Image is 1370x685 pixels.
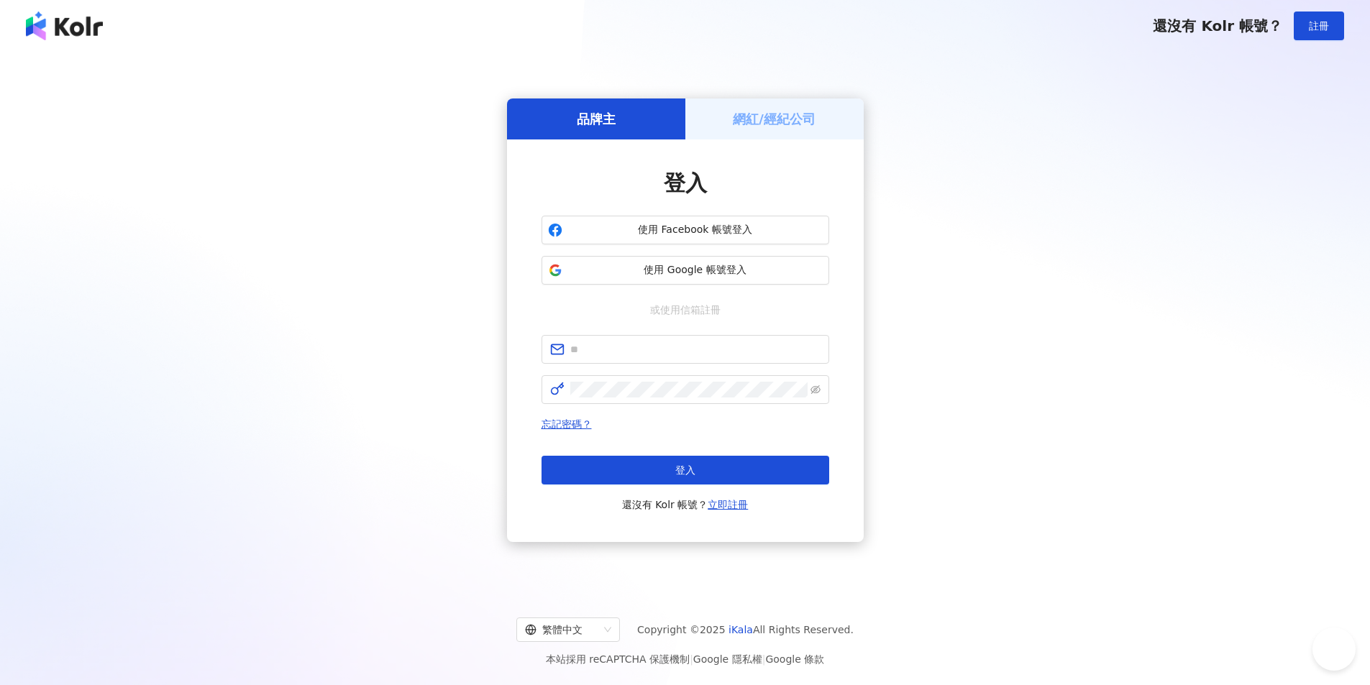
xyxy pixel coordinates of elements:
[733,110,816,128] h5: 網紅/經紀公司
[568,263,823,277] span: 使用 Google 帳號登入
[542,216,829,244] button: 使用 Facebook 帳號登入
[637,621,854,638] span: Copyright © 2025 All Rights Reserved.
[542,256,829,285] button: 使用 Google 帳號登入
[1294,12,1344,40] button: 註冊
[765,653,824,665] a: Google 條款
[568,223,823,237] span: 使用 Facebook 帳號登入
[810,385,821,395] span: eye-invisible
[690,653,693,665] span: |
[622,496,749,513] span: 還沒有 Kolr 帳號？
[675,464,695,476] span: 登入
[542,456,829,484] button: 登入
[577,110,616,128] h5: 品牌主
[693,653,762,665] a: Google 隱私權
[729,624,753,635] a: iKala
[640,302,731,318] span: 或使用信箱註冊
[525,618,598,641] div: 繁體中文
[1153,17,1282,35] span: 還沒有 Kolr 帳號？
[708,499,748,510] a: 立即註冊
[546,650,824,668] span: 本站採用 reCAPTCHA 保護機制
[1309,20,1329,32] span: 註冊
[26,12,103,40] img: logo
[542,418,592,430] a: 忘記密碼？
[762,653,766,665] span: |
[1312,627,1356,671] iframe: Help Scout Beacon - Open
[664,170,707,196] span: 登入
